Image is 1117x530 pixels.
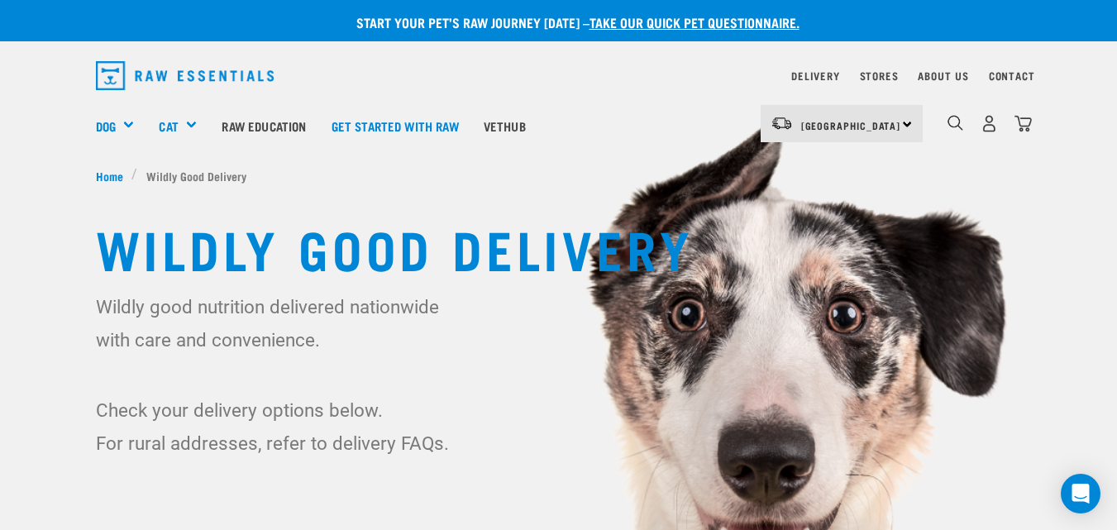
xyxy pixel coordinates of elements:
p: Check your delivery options below. For rural addresses, refer to delivery FAQs. [96,394,466,460]
span: [GEOGRAPHIC_DATA] [801,122,901,128]
div: Open Intercom Messenger [1061,474,1100,513]
a: Stores [860,73,899,79]
img: home-icon@2x.png [1014,115,1032,132]
img: home-icon-1@2x.png [948,115,963,131]
a: Contact [989,73,1035,79]
img: user.png [981,115,998,132]
img: van-moving.png [771,116,793,131]
a: Cat [159,117,178,136]
nav: breadcrumbs [96,167,1022,184]
a: Dog [96,117,116,136]
img: Raw Essentials Logo [96,61,274,90]
a: Get started with Raw [319,93,471,159]
h1: Wildly Good Delivery [96,217,1022,277]
nav: dropdown navigation [83,55,1035,97]
a: Delivery [791,73,839,79]
a: take our quick pet questionnaire. [590,18,800,26]
a: Home [96,167,132,184]
a: Vethub [471,93,538,159]
span: Home [96,167,123,184]
a: About Us [918,73,968,79]
a: Raw Education [209,93,318,159]
p: Wildly good nutrition delivered nationwide with care and convenience. [96,290,466,356]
